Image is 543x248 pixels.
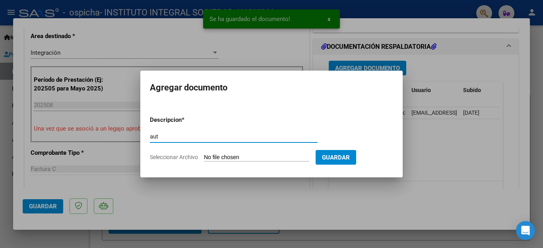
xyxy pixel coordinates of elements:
[516,221,535,240] div: Open Intercom Messenger
[316,150,356,165] button: Guardar
[322,154,350,161] span: Guardar
[150,115,223,125] p: Descripcion
[150,154,198,160] span: Seleccionar Archivo
[150,80,393,95] h2: Agregar documento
